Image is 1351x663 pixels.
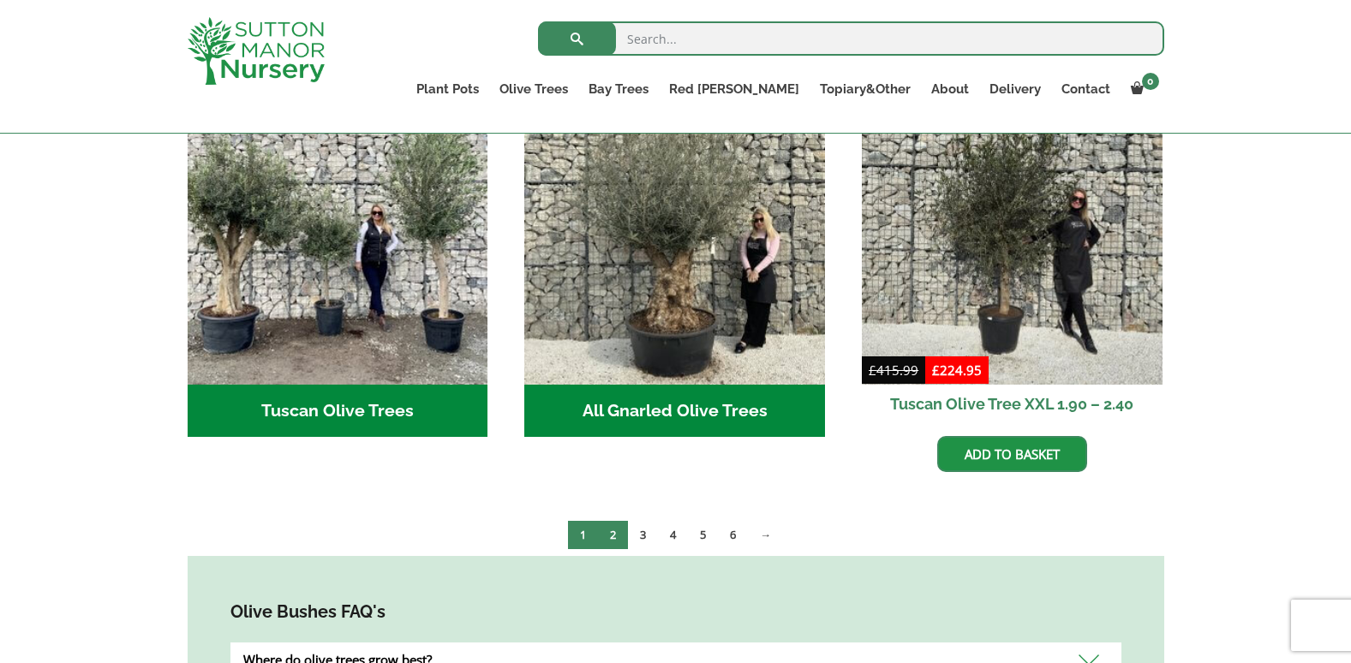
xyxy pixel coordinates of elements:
a: Plant Pots [406,77,489,101]
a: Page 3 [628,521,658,549]
h2: Tuscan Olive Trees [188,385,488,438]
img: Tuscan Olive Tree XXL 1.90 - 2.40 [862,84,1163,385]
a: Page 4 [658,521,688,549]
a: Page 2 [598,521,628,549]
a: About [921,77,979,101]
h4: Olive Bushes FAQ's [230,599,1121,625]
bdi: 415.99 [869,361,918,379]
span: £ [932,361,940,379]
nav: Product Pagination [188,520,1164,556]
a: Red [PERSON_NAME] [659,77,810,101]
a: Visit product category Tuscan Olive Trees [188,84,488,437]
a: Delivery [979,77,1051,101]
a: Bay Trees [578,77,659,101]
img: All Gnarled Olive Trees [524,84,825,385]
a: Olive Trees [489,77,578,101]
a: Sale! Tuscan Olive Tree XXL 1.90 – 2.40 [862,84,1163,423]
a: Add to basket: “Tuscan Olive Tree XXL 1.90 - 2.40” [937,436,1087,472]
h2: Tuscan Olive Tree XXL 1.90 – 2.40 [862,385,1163,423]
a: Topiary&Other [810,77,921,101]
bdi: 224.95 [932,361,982,379]
img: Tuscan Olive Trees [188,84,488,385]
a: Page 5 [688,521,718,549]
a: → [748,521,783,549]
span: 0 [1142,73,1159,90]
a: Page 6 [718,521,748,549]
a: 0 [1121,77,1164,101]
h2: All Gnarled Olive Trees [524,385,825,438]
img: logo [188,17,325,85]
input: Search... [538,21,1164,56]
span: £ [869,361,876,379]
a: Contact [1051,77,1121,101]
span: Page 1 [568,521,598,549]
a: Visit product category All Gnarled Olive Trees [524,84,825,437]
